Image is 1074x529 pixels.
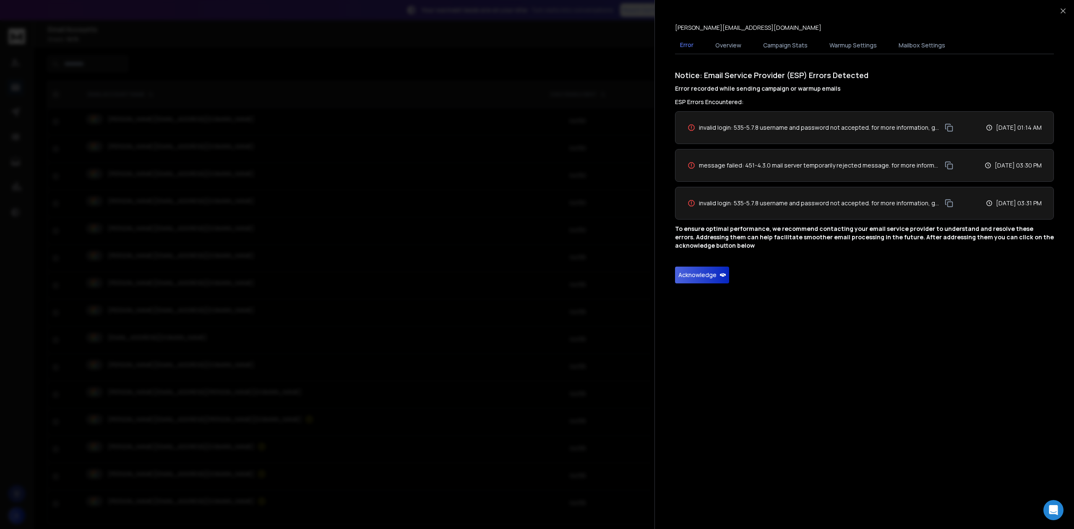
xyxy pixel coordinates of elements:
p: [DATE] 03:31 PM [996,199,1042,207]
button: Mailbox Settings [894,36,950,55]
p: [PERSON_NAME][EMAIL_ADDRESS][DOMAIN_NAME] [675,24,821,32]
span: message failed: 451-4.3.0 mail server temporarily rejected message. for more information, go to 4... [699,161,940,170]
p: To ensure optimal performance, we recommend contacting your email service provider to understand ... [675,225,1054,250]
div: Open Intercom Messenger [1043,500,1064,520]
p: [DATE] 03:30 PM [995,161,1042,170]
h1: Notice: Email Service Provider (ESP) Errors Detected [675,69,1054,93]
h3: ESP Errors Encountered: [675,98,1054,106]
button: Overview [710,36,746,55]
button: Warmup Settings [824,36,882,55]
h4: Error recorded while sending campaign or warmup emails [675,84,1054,93]
p: [DATE] 01:14 AM [996,123,1042,132]
button: Campaign Stats [758,36,813,55]
button: Acknowledge [675,267,729,283]
button: Error [675,36,699,55]
span: invalid login: 535-5.7.8 username and password not accepted. for more information, go to 535 5.7.... [699,199,940,207]
span: invalid login: 535-5.7.8 username and password not accepted. for more information, go to 535 5.7.... [699,123,940,132]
